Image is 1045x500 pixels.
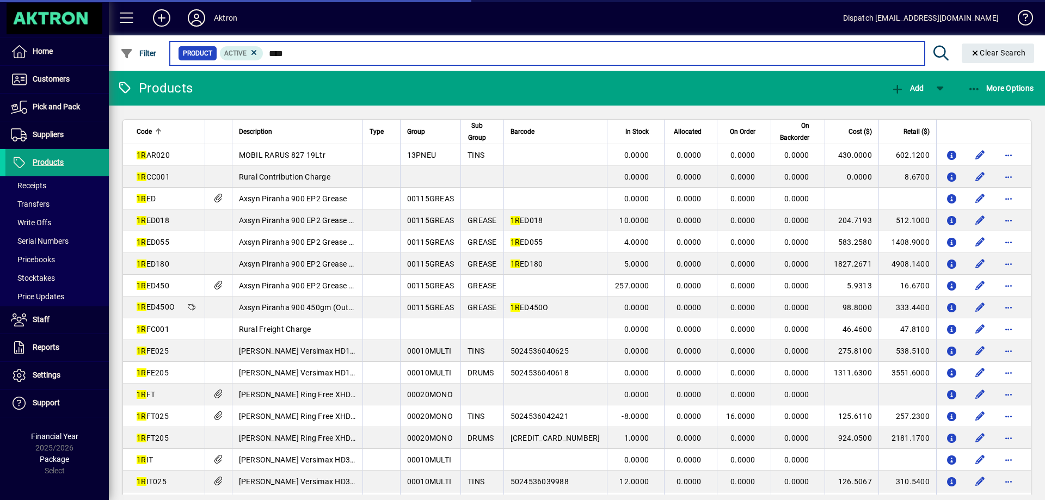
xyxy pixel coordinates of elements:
em: 1R [137,368,146,377]
span: Axsyn Piranha 900 EP2 Grease 18kg [239,216,366,225]
span: 0.0000 [677,368,702,377]
a: Serial Numbers [5,232,109,250]
span: In Stock [625,126,649,138]
span: 0.0000 [624,368,649,377]
span: 00010MULTI [407,455,452,464]
span: Axsyn Piranha 900 EP2 Grease 450gm [239,281,374,290]
span: 0.0000 [730,194,755,203]
button: More options [1000,320,1017,338]
td: 46.4600 [825,318,878,340]
span: 0.0000 [730,260,755,268]
span: GREASE [468,281,497,290]
div: Sub Group [468,120,497,144]
span: 0.0000 [624,303,649,312]
span: More Options [968,84,1034,92]
td: 204.7193 [825,209,878,231]
span: Active [224,50,247,57]
span: TINS [468,347,484,355]
span: ED450 [137,281,169,290]
button: Edit [972,255,989,273]
em: 1R [137,347,146,355]
a: Receipts [5,176,109,195]
span: FT205 [137,434,169,442]
div: In Stock [614,126,659,138]
span: 0.0000 [730,390,755,399]
span: 0.0000 [784,390,809,399]
span: 00020MONO [407,434,453,442]
span: 0.0000 [784,412,809,421]
button: Add [888,78,926,98]
span: Suppliers [33,130,64,139]
span: 0.0000 [784,477,809,486]
span: 0.0000 [677,194,702,203]
span: 0.0000 [624,325,649,334]
span: ED180 [137,260,169,268]
span: 0.0000 [677,455,702,464]
span: 0.0000 [677,347,702,355]
span: 0.0000 [730,477,755,486]
span: Sub Group [468,120,487,144]
a: Transfers [5,195,109,213]
span: TINS [468,151,484,159]
a: Stocktakes [5,269,109,287]
a: Support [5,390,109,417]
a: Staff [5,306,109,334]
td: 512.1000 [878,209,936,231]
span: FC001 [137,325,169,334]
div: Aktron [214,9,237,27]
em: 1R [511,260,520,268]
div: On Backorder [778,120,819,144]
button: Edit [972,408,989,425]
span: Settings [33,371,60,379]
button: More Options [965,78,1037,98]
button: More options [1000,146,1017,164]
span: [PERSON_NAME] Ring Free XHD 30 [239,390,362,399]
span: 0.0000 [677,216,702,225]
button: More options [1000,299,1017,316]
a: Knowledge Base [1010,2,1031,38]
td: 583.2580 [825,231,878,253]
td: 1827.2671 [825,253,878,275]
span: Filter [120,49,157,58]
a: Pick and Pack [5,94,109,121]
em: 1R [137,216,146,225]
td: 126.5067 [825,471,878,492]
button: More options [1000,168,1017,186]
td: 1311.6300 [825,362,878,384]
span: Price Updates [11,292,64,301]
button: Edit [972,299,989,316]
span: MOBIL RARUS 827 19Ltr [239,151,325,159]
td: 602.1200 [878,144,936,166]
span: GREASE [468,260,497,268]
span: Product [183,48,212,59]
div: Products [117,79,193,97]
td: 16.6700 [878,275,936,297]
button: More options [1000,451,1017,468]
span: 0.0000 [730,325,755,334]
span: [PERSON_NAME] Ring Free XHD 30 25L [239,412,377,421]
button: More options [1000,429,1017,447]
td: 0.0000 [825,166,878,188]
span: [PERSON_NAME] Versimax HD10 5W-30 205L [239,368,399,377]
div: On Order [724,126,765,138]
span: Clear Search [970,48,1026,57]
span: Staff [33,315,50,324]
span: Transfers [11,200,50,208]
em: 1R [137,455,146,464]
a: Customers [5,66,109,93]
div: Dispatch [EMAIL_ADDRESS][DOMAIN_NAME] [843,9,999,27]
span: Package [40,455,69,464]
span: 0.0000 [677,303,702,312]
div: Description [239,126,356,138]
button: Profile [179,8,214,28]
span: Axsyn Piranha 900 450gm (Outer) [239,303,359,312]
span: Products [33,158,64,166]
span: 0.0000 [730,368,755,377]
em: 1R [137,477,146,486]
td: 275.8100 [825,340,878,362]
em: 1R [137,325,146,334]
span: FE205 [137,368,169,377]
span: Write Offs [11,218,51,227]
span: ED450O [137,303,175,311]
span: 00115GREAS [407,238,454,246]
